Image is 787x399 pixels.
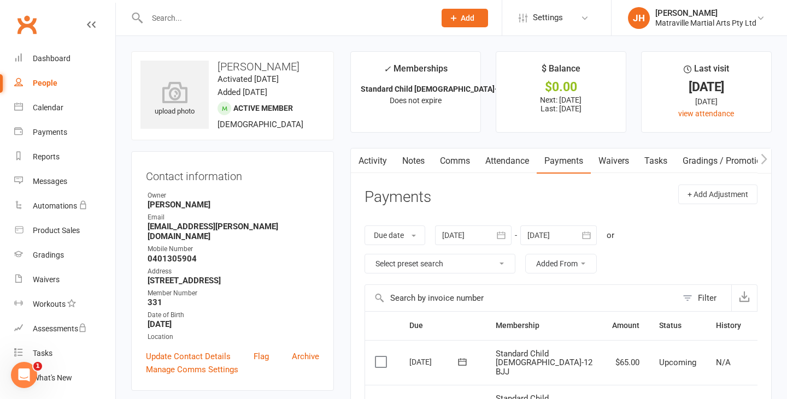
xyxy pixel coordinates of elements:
[591,148,637,174] a: Waivers
[14,366,115,390] a: What's New
[651,81,761,93] div: [DATE]
[365,225,425,245] button: Due date
[655,8,756,18] div: [PERSON_NAME]
[14,145,115,169] a: Reports
[218,74,279,84] time: Activated [DATE]
[33,177,67,186] div: Messages
[144,10,427,26] input: Search...
[148,200,319,210] strong: [PERSON_NAME]
[409,353,460,370] div: [DATE]
[361,85,522,93] strong: Standard Child [DEMOGRAPHIC_DATA]-12 BJJ
[14,194,115,218] a: Automations
[13,11,40,38] a: Clubworx
[602,340,649,385] td: $65.00
[542,62,580,81] div: $ Balance
[716,358,731,367] span: N/A
[148,222,319,241] strong: [EMAIL_ADDRESS][PERSON_NAME][DOMAIN_NAME]
[33,152,60,161] div: Reports
[537,148,591,174] a: Payments
[148,297,319,307] strong: 331
[33,275,60,284] div: Waivers
[533,5,563,30] span: Settings
[628,7,650,29] div: JH
[33,349,52,358] div: Tasks
[148,212,319,223] div: Email
[33,201,77,210] div: Automations
[140,81,209,117] div: upload photo
[33,79,57,87] div: People
[655,18,756,28] div: Matraville Martial Arts Pty Ltd
[218,87,267,97] time: Added [DATE]
[14,243,115,267] a: Gradings
[400,312,486,340] th: Due
[33,362,42,371] span: 1
[506,81,616,93] div: $0.00
[33,251,64,259] div: Gradings
[146,363,238,376] a: Manage Comms Settings
[649,312,706,340] th: Status
[148,244,319,254] div: Mobile Number
[33,324,87,333] div: Assessments
[675,148,778,174] a: Gradings / Promotions
[146,166,319,182] h3: Contact information
[486,312,602,340] th: Membership
[506,96,616,113] p: Next: [DATE] Last: [DATE]
[233,104,293,112] span: Active member
[607,229,614,242] div: or
[33,373,72,382] div: What's New
[678,109,734,118] a: view attendance
[218,120,303,129] span: [DEMOGRAPHIC_DATA]
[14,169,115,194] a: Messages
[14,71,115,96] a: People
[140,61,325,73] h3: [PERSON_NAME]
[148,266,319,277] div: Address
[148,310,319,320] div: Date of Birth
[684,62,729,81] div: Last visit
[292,350,319,363] a: Archive
[14,341,115,366] a: Tasks
[677,285,731,311] button: Filter
[11,362,37,388] iframe: Intercom live chat
[14,267,115,292] a: Waivers
[33,300,66,308] div: Workouts
[148,276,319,285] strong: [STREET_ADDRESS]
[14,96,115,120] a: Calendar
[148,332,319,342] div: Location
[146,350,231,363] a: Update Contact Details
[33,128,67,136] div: Payments
[706,312,764,340] th: History
[432,148,478,174] a: Comms
[365,189,431,206] h3: Payments
[33,226,80,235] div: Product Sales
[148,288,319,299] div: Member Number
[651,96,761,108] div: [DATE]
[14,46,115,71] a: Dashboard
[442,9,488,27] button: Add
[33,103,63,112] div: Calendar
[637,148,675,174] a: Tasks
[698,291,716,305] div: Filter
[365,285,677,311] input: Search by invoice number
[254,350,269,363] a: Flag
[602,312,649,340] th: Amount
[148,319,319,329] strong: [DATE]
[351,148,395,174] a: Activity
[33,54,71,63] div: Dashboard
[148,190,319,201] div: Owner
[478,148,537,174] a: Attendance
[14,317,115,341] a: Assessments
[390,96,442,105] span: Does not expire
[384,64,391,74] i: ✓
[384,62,448,82] div: Memberships
[461,14,474,22] span: Add
[525,254,597,273] button: Added From
[14,218,115,243] a: Product Sales
[395,148,432,174] a: Notes
[14,292,115,317] a: Workouts
[659,358,696,367] span: Upcoming
[148,254,319,264] strong: 0401305904
[14,120,115,145] a: Payments
[678,184,757,204] button: + Add Adjustment
[496,349,592,377] span: Standard Child [DEMOGRAPHIC_DATA]-12 BJJ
